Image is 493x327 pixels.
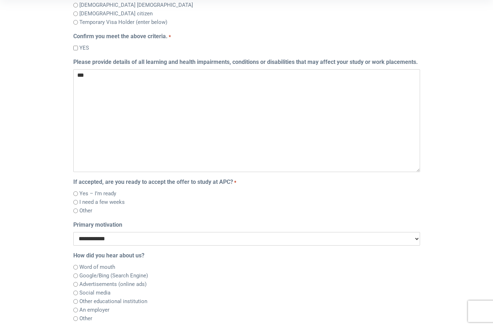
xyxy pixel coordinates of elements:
label: Word of mouth [79,263,115,271]
label: Please provide details of all learning and health impairments, conditions or disabilities that ma... [73,58,418,66]
label: Social media [79,289,110,297]
label: Other [79,315,92,323]
label: Google/Bing (Search Engine) [79,272,148,280]
label: Yes – I’m ready [79,190,116,198]
label: Other [79,207,92,215]
label: Temporary Visa Holder (enter below) [79,18,167,26]
label: I need a few weeks [79,198,125,206]
legend: If accepted, are you ready to accept the offer to study at APC? [73,178,420,186]
label: Advertisements (online ads) [79,280,147,288]
label: Primary motivation [73,221,122,229]
label: An employer [79,306,109,314]
label: YES [79,44,89,52]
label: [DEMOGRAPHIC_DATA] [DEMOGRAPHIC_DATA] [79,1,193,9]
label: [DEMOGRAPHIC_DATA] citizen [79,10,153,18]
legend: How did you hear about us? [73,251,420,260]
legend: Confirm you meet the above criteria. [73,32,420,41]
label: Other educational institution [79,297,147,306]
